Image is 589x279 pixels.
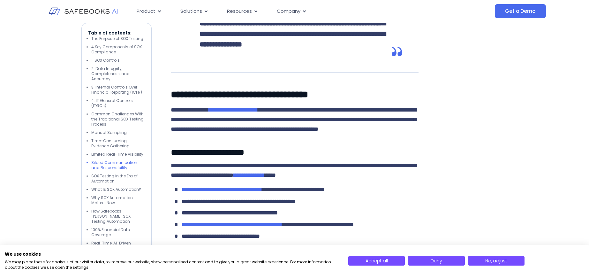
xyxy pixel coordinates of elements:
h2: We use cookies [5,251,339,257]
li: Time-Consuming Evidence Gathering [91,138,145,149]
span: Accept all [366,258,388,264]
span: Company [277,8,300,15]
li: Manual Sampling [91,130,145,135]
span: Resources [227,8,252,15]
li: Limited Real-Time Visibility [91,152,145,157]
li: What Is SOX Automation? [91,187,145,192]
li: 3. Internal Controls Over Financial Reporting (ICFR) [91,85,145,95]
li: Why SOX Automation Matters Now [91,195,145,205]
span: Deny [431,258,442,264]
nav: Menu [132,5,431,18]
button: Deny all cookies [408,256,464,266]
span: Solutions [180,8,202,15]
li: 1. SOX Controls [91,58,145,63]
span: Product [137,8,155,15]
li: SOX Testing in the Era of Automation [91,174,145,184]
li: How Safebooks [PERSON_NAME] SOX Testing Automation [91,209,145,224]
span: Get a Demo [505,8,535,14]
li: Siloed Communication and Responsibility [91,160,145,170]
li: 4. IT General Controls (ITGCs) [91,98,145,108]
li: Common Challenges With the Traditional SOX Testing Process [91,112,145,127]
p: We may place these for analysis of our visitor data, to improve our website, show personalised co... [5,260,339,270]
p: Table of contents: [88,30,145,36]
li: 2. Data Integrity, Completeness, and Accuracy [91,66,145,81]
li: 100% Financial Data Coverage [91,227,145,237]
li: The Purpose of SOX Testing [91,36,145,41]
li: 4 Key Components of SOX Compliance [91,44,145,55]
span: No, adjust [485,258,507,264]
div: Menu Toggle [132,5,431,18]
a: Get a Demo [495,4,546,18]
button: Adjust cookie preferences [468,256,525,266]
button: Accept all cookies [348,256,405,266]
